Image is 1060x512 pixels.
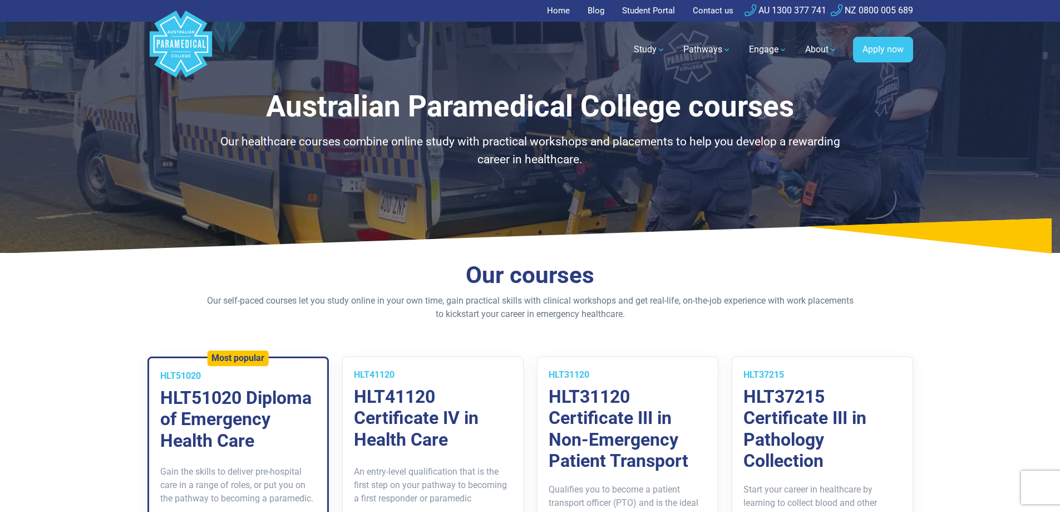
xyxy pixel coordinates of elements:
[160,465,316,505] p: Gain the skills to deliver pre-hospital care in a range of roles, or put you on the pathway to be...
[211,353,264,363] h5: Most popular
[677,34,738,65] a: Pathways
[549,386,707,472] h3: HLT31120 Certificate III in Non-Emergency Patient Transport
[354,465,512,505] p: An entry-level qualification that is the first step on your pathway to becoming a first responder...
[831,5,913,16] a: NZ 0800 005 689
[354,369,395,380] span: HLT41120
[549,369,589,380] span: HLT31120
[627,34,672,65] a: Study
[160,387,316,451] h3: HLT51020 Diploma of Emergency Health Care
[354,386,512,450] h3: HLT41120 Certificate IV in Health Care
[743,386,901,472] h3: HLT37215 Certificate III in Pathology Collection
[205,89,856,124] h1: Australian Paramedical College courses
[798,34,844,65] a: About
[853,37,913,62] a: Apply now
[205,261,856,290] h2: Our courses
[205,294,856,321] p: Our self-paced courses let you study online in your own time, gain practical skills with clinical...
[147,22,214,78] a: Australian Paramedical College
[745,5,826,16] a: AU 1300 377 741
[160,370,201,381] span: HLT51020
[205,133,856,168] p: Our healthcare courses combine online study with practical workshops and placements to help you d...
[743,369,784,380] span: HLT37215
[742,34,794,65] a: Engage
